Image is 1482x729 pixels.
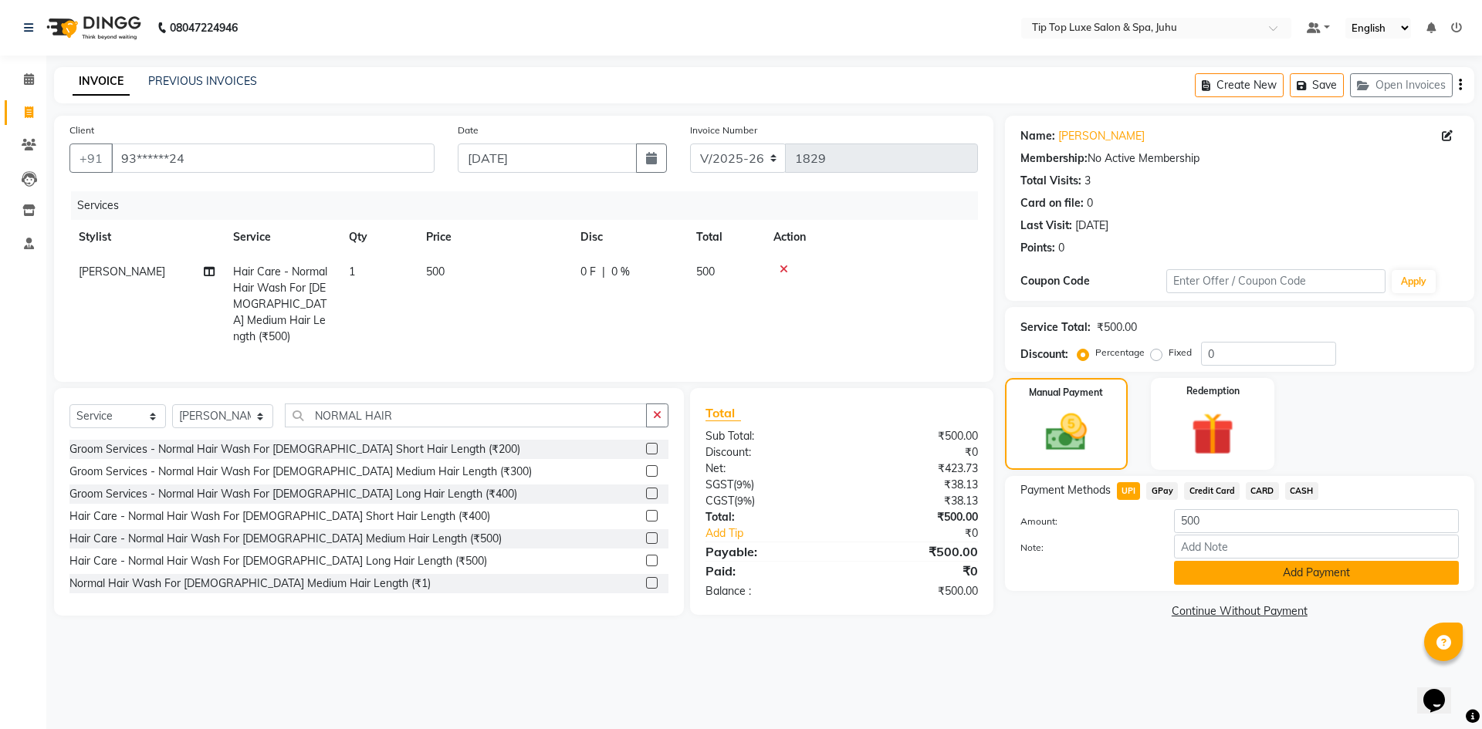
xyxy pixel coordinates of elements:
[1075,218,1108,234] div: [DATE]
[1020,150,1459,167] div: No Active Membership
[1246,482,1279,500] span: CARD
[340,220,417,255] th: Qty
[1186,384,1240,398] label: Redemption
[1174,535,1459,559] input: Add Note
[224,220,340,255] th: Service
[1008,603,1471,619] a: Continue Without Payment
[690,123,757,137] label: Invoice Number
[73,68,130,96] a: INVOICE
[1020,319,1091,336] div: Service Total:
[1058,240,1064,256] div: 0
[694,525,866,542] a: Add Tip
[1417,667,1467,714] iframe: chat widget
[841,477,989,493] div: ₹38.13
[1195,73,1284,97] button: Create New
[1095,346,1145,359] label: Percentage
[1020,346,1068,363] div: Discount:
[1174,509,1459,533] input: Amount
[602,264,605,280] span: |
[841,461,989,477] div: ₹423.73
[1020,273,1166,289] div: Coupon Code
[1184,482,1240,500] span: Credit Card
[1146,482,1178,500] span: GPay
[841,583,989,599] div: ₹500.00
[285,403,648,427] input: Search or Scan
[1029,386,1103,400] label: Manual Payment
[349,265,355,278] span: 1
[111,143,435,173] input: Search by Name/Mobile/Email/Code
[1020,218,1072,234] div: Last Visit:
[1285,482,1318,500] span: CASH
[694,444,841,461] div: Discount:
[1350,73,1453,97] button: Open Invoices
[866,525,989,542] div: ₹0
[841,493,989,509] div: ₹38.13
[1058,128,1145,144] a: [PERSON_NAME]
[571,220,687,255] th: Disc
[841,509,989,525] div: ₹500.00
[841,562,989,580] div: ₹0
[611,264,630,280] span: 0 %
[841,542,989,561] div: ₹500.00
[1020,128,1055,144] div: Name:
[1290,73,1344,97] button: Save
[1009,541,1162,555] label: Note:
[69,531,502,547] div: Hair Care - Normal Hair Wash For [DEMOGRAPHIC_DATA] Medium Hair Length (₹500)
[170,6,238,49] b: 08047224946
[1117,482,1141,500] span: UPI
[69,464,532,480] div: Groom Services - Normal Hair Wash For [DEMOGRAPHIC_DATA] Medium Hair Length (₹300)
[69,553,487,569] div: Hair Care - Normal Hair Wash For [DEMOGRAPHIC_DATA] Long Hair Length (₹500)
[1084,173,1091,189] div: 3
[694,461,841,477] div: Net:
[841,428,989,444] div: ₹500.00
[1178,407,1247,461] img: _gift.svg
[694,542,841,561] div: Payable:
[694,562,841,580] div: Paid:
[705,494,734,508] span: CGST
[71,191,990,220] div: Services
[458,123,479,137] label: Date
[694,583,841,599] div: Balance :
[687,220,764,255] th: Total
[417,220,571,255] th: Price
[1009,515,1162,528] label: Amount:
[1169,346,1192,359] label: Fixed
[696,265,715,278] span: 500
[1392,270,1436,293] button: Apply
[148,74,257,88] a: PREVIOUS INVOICES
[1097,319,1137,336] div: ₹500.00
[69,441,520,457] div: Groom Services - Normal Hair Wash For [DEMOGRAPHIC_DATA] Short Hair Length (₹200)
[1174,561,1459,585] button: Add Payment
[1020,195,1084,211] div: Card on file:
[841,444,989,461] div: ₹0
[1020,482,1111,498] span: Payment Methods
[69,486,517,502] div: Groom Services - Normal Hair Wash For [DEMOGRAPHIC_DATA] Long Hair Length (₹400)
[79,265,165,278] span: [PERSON_NAME]
[737,494,752,507] span: 9%
[233,265,327,343] span: Hair Care - Normal Hair Wash For [DEMOGRAPHIC_DATA] Medium Hair Length (₹500)
[426,265,445,278] span: 500
[1087,195,1093,211] div: 0
[736,478,751,491] span: 9%
[1020,240,1055,256] div: Points:
[69,220,224,255] th: Stylist
[580,264,596,280] span: 0 F
[705,405,741,421] span: Total
[69,123,94,137] label: Client
[1020,150,1088,167] div: Membership:
[1166,269,1386,293] input: Enter Offer / Coupon Code
[705,478,733,491] span: SGST
[69,508,490,525] div: Hair Care - Normal Hair Wash For [DEMOGRAPHIC_DATA] Short Hair Length (₹400)
[694,428,841,444] div: Sub Total:
[69,575,431,592] div: Normal Hair Wash For [DEMOGRAPHIC_DATA] Medium Hair Length (₹1)
[694,493,841,509] div: ( )
[764,220,978,255] th: Action
[1033,409,1100,456] img: _cash.svg
[694,509,841,525] div: Total:
[69,143,113,173] button: +91
[1020,173,1081,189] div: Total Visits:
[694,477,841,493] div: ( )
[39,6,145,49] img: logo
